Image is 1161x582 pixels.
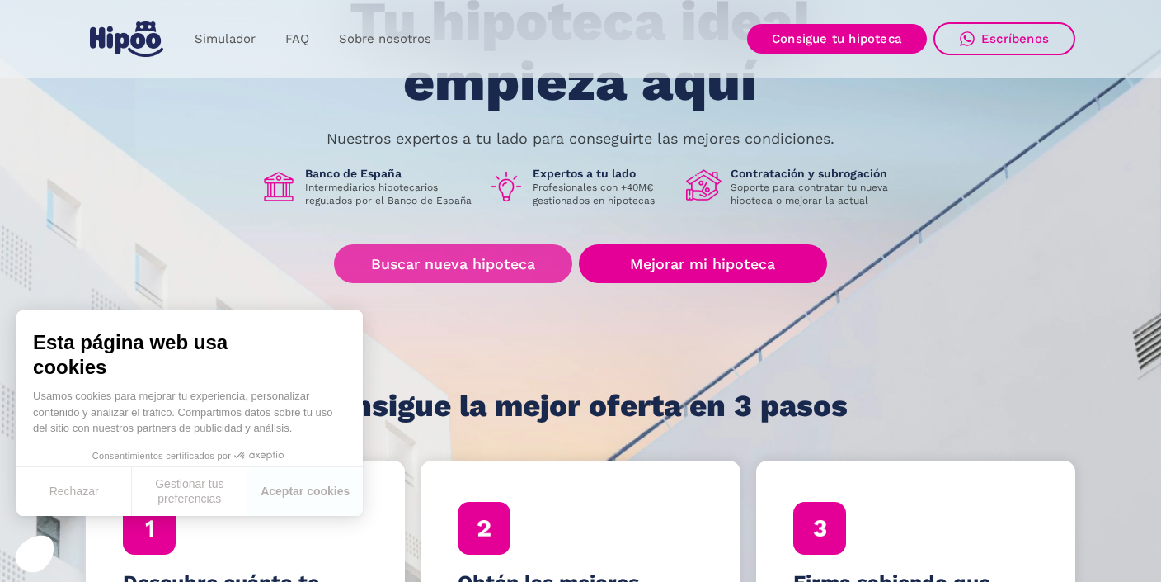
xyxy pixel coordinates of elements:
a: Sobre nosotros [324,23,446,55]
a: Buscar nueva hipoteca [334,244,572,283]
a: Mejorar mi hipoteca [579,244,827,283]
p: Profesionales con +40M€ gestionados en hipotecas [533,181,673,207]
h1: Expertos a tu lado [533,166,673,181]
h1: Banco de España [305,166,475,181]
div: Escríbenos [981,31,1049,46]
a: FAQ [270,23,324,55]
a: home [86,15,167,64]
a: Escríbenos [933,22,1075,55]
p: Soporte para contratar tu nueva hipoteca o mejorar la actual [731,181,900,207]
a: Simulador [180,23,270,55]
a: Consigue tu hipoteca [747,24,927,54]
h1: Contratación y subrogación [731,166,900,181]
h1: Consigue la mejor oferta en 3 pasos [314,390,848,423]
p: Intermediarios hipotecarios regulados por el Banco de España [305,181,475,207]
p: Nuestros expertos a tu lado para conseguirte las mejores condiciones. [327,132,834,145]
